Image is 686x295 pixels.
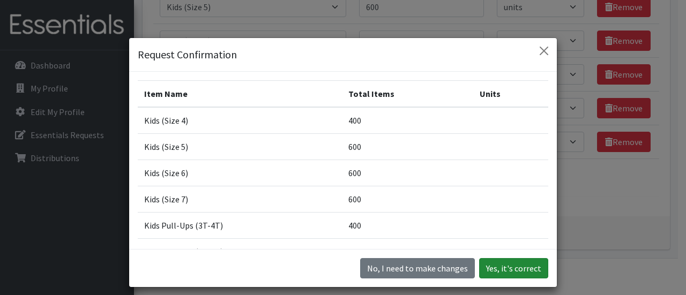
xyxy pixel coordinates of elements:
button: Close [535,42,553,59]
td: Kids (Size 6) [138,160,342,186]
th: Item Name [138,81,342,108]
td: Kids (Size 7) [138,186,342,213]
td: 600 [342,160,473,186]
h5: Request Confirmation [138,47,237,63]
td: 400 [342,239,473,265]
td: Kids Pull-Ups (4T-5T) [138,239,342,265]
th: Total Items [342,81,473,108]
td: Kids Pull-Ups (3T-4T) [138,213,342,239]
td: Kids (Size 4) [138,107,342,134]
td: 600 [342,134,473,160]
td: 600 [342,186,473,213]
button: No I need to make changes [360,258,475,278]
td: Kids (Size 5) [138,134,342,160]
td: 400 [342,107,473,134]
th: Units [473,81,548,108]
button: Yes, it's correct [479,258,548,278]
td: 400 [342,213,473,239]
